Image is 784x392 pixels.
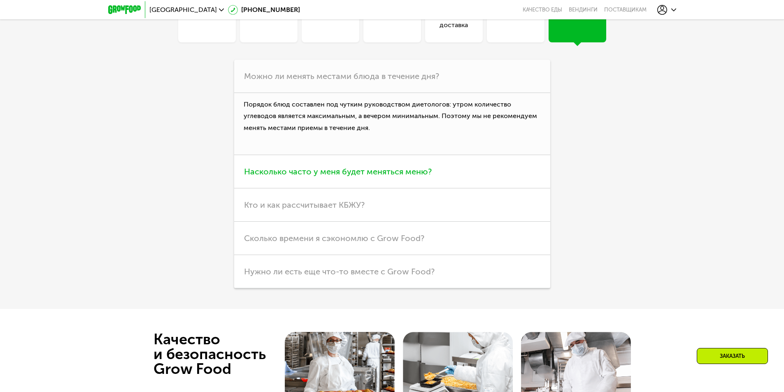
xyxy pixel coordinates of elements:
span: [GEOGRAPHIC_DATA] [149,7,217,13]
div: Заказать [697,348,768,364]
a: Вендинги [569,7,598,13]
span: Можно ли менять местами блюда в течение дня? [244,71,439,81]
div: Продукты [376,10,408,30]
span: Сколько времени я сэкономлю с Grow Food? [244,233,424,243]
div: Хранение [500,10,531,30]
a: Качество еды [523,7,562,13]
span: Нужно ли есть еще что-то вместе с Grow Food? [244,267,435,276]
span: Насколько часто у меня будет меняться меню? [244,167,432,176]
div: Кешбэк [257,10,281,30]
div: Общие вопросы [551,10,603,30]
div: Линейки [193,10,221,30]
div: поставщикам [604,7,647,13]
div: Качество и безопасность Grow Food [154,332,296,376]
div: Похудение [313,10,348,30]
div: Оплата и доставка [425,10,483,30]
span: Кто и как рассчитывает КБЖУ? [244,200,365,210]
p: Порядок блюд составлен под чутким руководством диетологов: утром количество углеводов является ма... [234,93,550,155]
a: [PHONE_NUMBER] [228,5,300,15]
